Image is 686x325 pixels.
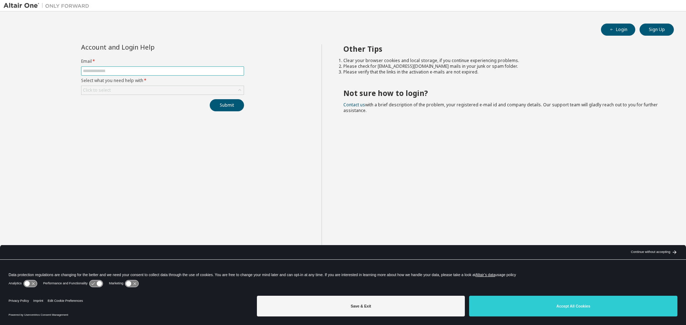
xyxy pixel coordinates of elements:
[210,99,244,111] button: Submit
[343,64,661,69] li: Please check for [EMAIL_ADDRESS][DOMAIN_NAME] mails in your junk or spam folder.
[81,59,244,64] label: Email
[81,78,244,83] label: Select what you need help with
[81,44,212,50] div: Account and Login Help
[343,102,365,108] a: Contact us
[601,24,635,36] button: Login
[4,2,93,9] img: Altair One
[343,88,661,98] h2: Not sure how to login?
[81,86,244,95] div: Click to select
[83,87,111,93] div: Click to select
[343,58,661,64] li: Clear your browser cookies and local storage, if you continue experiencing problems.
[343,44,661,54] h2: Other Tips
[343,69,661,75] li: Please verify that the links in the activation e-mails are not expired.
[640,24,674,36] button: Sign Up
[343,102,658,113] span: with a brief description of the problem, your registered e-mail id and company details. Our suppo...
